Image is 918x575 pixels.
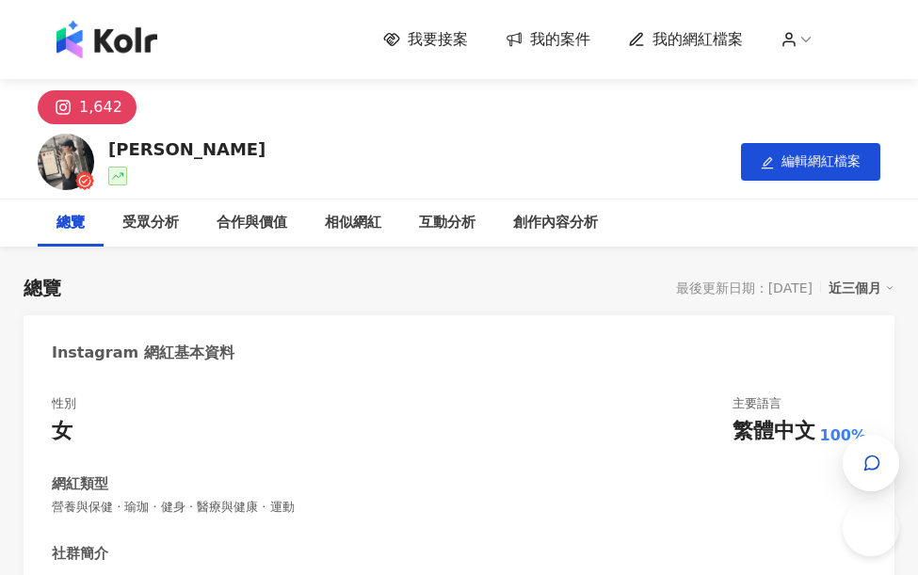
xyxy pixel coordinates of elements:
div: 受眾分析 [122,212,179,234]
span: edit [761,156,774,169]
iframe: Help Scout Beacon - Open [843,500,899,556]
div: 1,642 [79,94,122,120]
img: KOL Avatar [38,134,94,190]
div: [PERSON_NAME] [108,137,266,161]
div: 相似網紅 [325,212,381,234]
div: 性別 [52,395,76,412]
div: 互動分析 [419,212,475,234]
button: 1,642 [38,90,137,124]
div: 網紅類型 [52,474,108,494]
a: 我的案件 [506,29,590,50]
a: 我要接案 [383,29,468,50]
div: 女 [52,417,72,446]
button: edit編輯網紅檔案 [741,143,880,181]
a: 我的網紅檔案 [628,29,743,50]
div: 近三個月 [829,276,894,300]
div: 社群簡介 [52,544,108,564]
span: 我的案件 [530,29,590,50]
div: Instagram 網紅基本資料 [52,343,234,363]
span: 100% [820,425,866,446]
img: logo [56,21,157,58]
div: 繁體中文 [733,417,815,446]
div: 主要語言 [733,395,781,412]
span: 營養與保健 · 瑜珈 · 健身 · 醫療與健康 · 運動 [52,499,866,516]
div: 總覽 [24,275,61,301]
div: 合作與價值 [217,212,287,234]
span: 我要接案 [408,29,468,50]
div: 創作內容分析 [513,212,598,234]
div: 最後更新日期：[DATE] [676,280,813,295]
span: 我的網紅檔案 [652,29,743,50]
span: 編輯網紅檔案 [781,153,861,168]
div: 總覽 [56,212,85,234]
